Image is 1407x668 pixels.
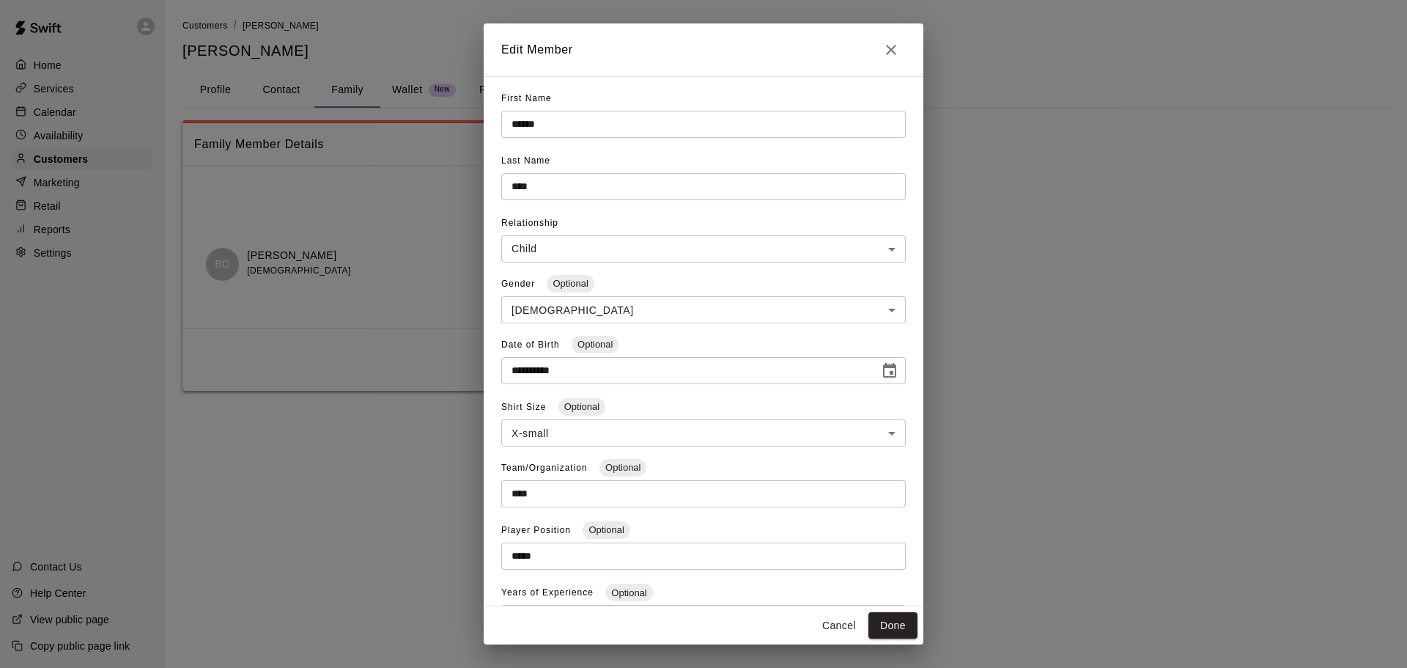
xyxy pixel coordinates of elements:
[547,278,594,289] span: Optional
[875,356,904,386] button: Choose date, selected date is Nov 30, 2013
[501,587,597,598] span: Years of Experience
[501,525,574,535] span: Player Position
[605,587,652,598] span: Optional
[876,35,906,65] button: Close
[501,463,591,473] span: Team/Organization
[583,524,629,535] span: Optional
[501,218,558,228] span: Relationship
[816,612,863,639] button: Cancel
[501,155,550,166] span: Last Name
[572,339,618,350] span: Optional
[558,401,605,412] span: Optional
[501,402,550,412] span: Shirt Size
[501,419,906,447] div: X-small
[501,93,552,103] span: First Name
[501,279,538,289] span: Gender
[501,296,906,323] div: [DEMOGRAPHIC_DATA]
[868,612,917,639] button: Done
[484,23,923,76] h2: Edit Member
[501,235,906,263] div: Child
[501,339,563,350] span: Date of Birth
[599,462,646,473] span: Optional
